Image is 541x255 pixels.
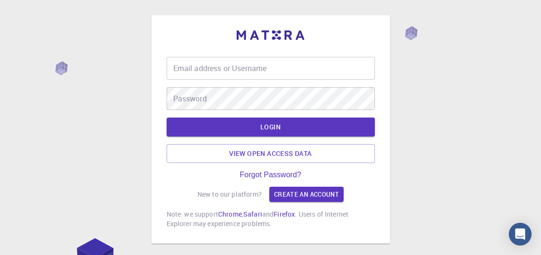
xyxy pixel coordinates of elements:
[218,209,242,219] a: Chrome
[167,118,375,137] button: LOGIN
[167,209,375,228] p: Note: we support , and . Users of Internet Explorer may experience problems.
[240,171,302,179] a: Forgot Password?
[197,190,262,199] p: New to our platform?
[269,187,344,202] a: Create an account
[243,209,262,219] a: Safari
[509,223,532,246] div: Open Intercom Messenger
[167,144,375,163] a: View open access data
[274,209,295,219] a: Firefox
